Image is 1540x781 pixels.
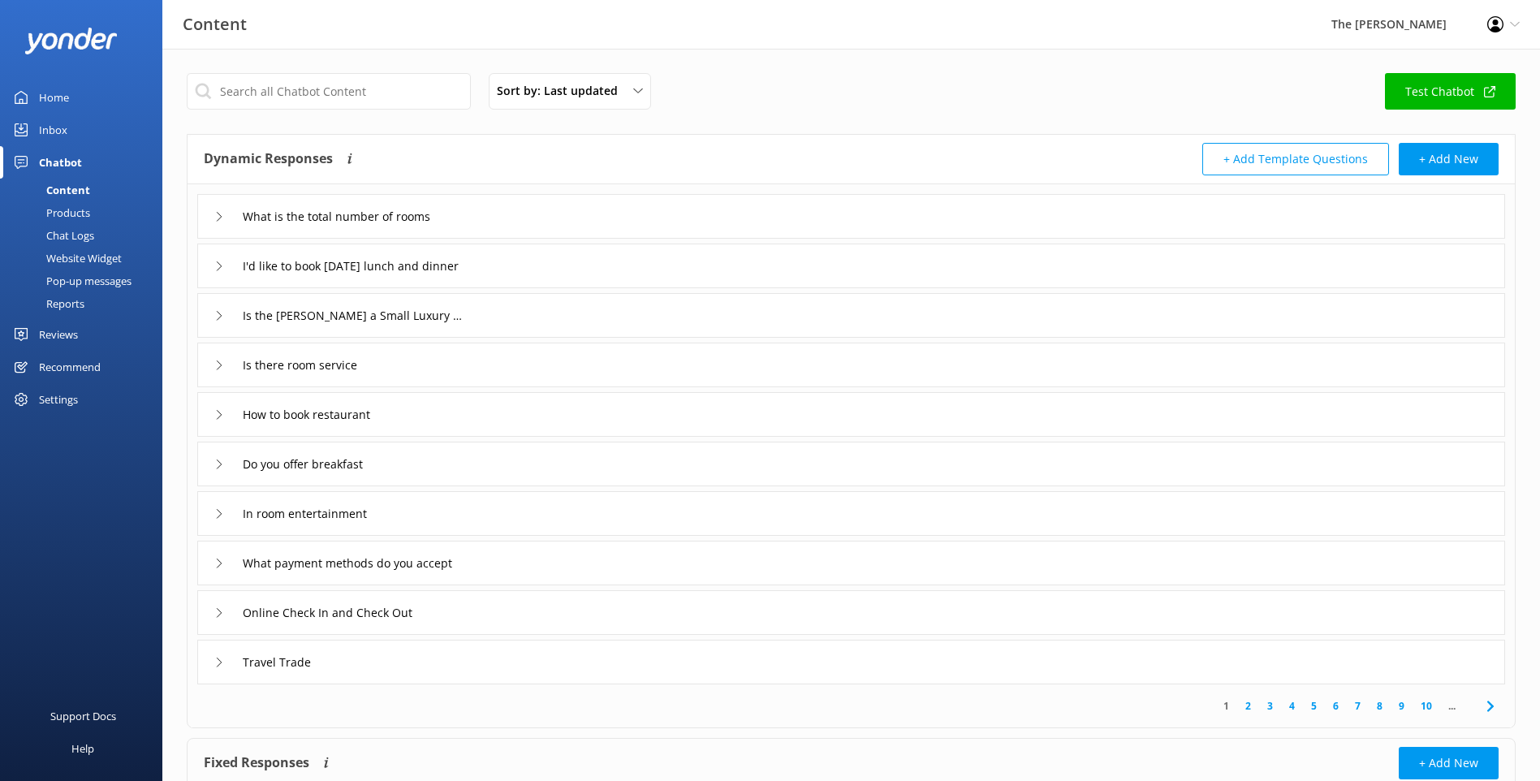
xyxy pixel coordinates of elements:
[1303,698,1325,714] a: 5
[1399,143,1499,175] button: + Add New
[39,383,78,416] div: Settings
[10,224,162,247] a: Chat Logs
[24,28,118,54] img: yonder-white-logo.png
[39,81,69,114] div: Home
[10,179,90,201] div: Content
[10,247,122,270] div: Website Widget
[10,292,162,315] a: Reports
[204,747,309,779] h4: Fixed Responses
[10,292,84,315] div: Reports
[1259,698,1281,714] a: 3
[497,82,628,100] span: Sort by: Last updated
[1399,747,1499,779] button: + Add New
[1281,698,1303,714] a: 4
[10,270,132,292] div: Pop-up messages
[1215,698,1237,714] a: 1
[10,201,90,224] div: Products
[71,732,94,765] div: Help
[187,73,471,110] input: Search all Chatbot Content
[1202,143,1389,175] button: + Add Template Questions
[1325,698,1347,714] a: 6
[204,143,333,175] h4: Dynamic Responses
[10,270,162,292] a: Pop-up messages
[1413,698,1440,714] a: 10
[1391,698,1413,714] a: 9
[10,201,162,224] a: Products
[183,11,247,37] h3: Content
[10,224,94,247] div: Chat Logs
[1347,698,1369,714] a: 7
[10,247,162,270] a: Website Widget
[1440,698,1464,714] span: ...
[10,179,162,201] a: Content
[39,114,67,146] div: Inbox
[1369,698,1391,714] a: 8
[50,700,116,732] div: Support Docs
[1385,73,1516,110] a: Test Chatbot
[39,318,78,351] div: Reviews
[1237,698,1259,714] a: 2
[39,351,101,383] div: Recommend
[39,146,82,179] div: Chatbot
